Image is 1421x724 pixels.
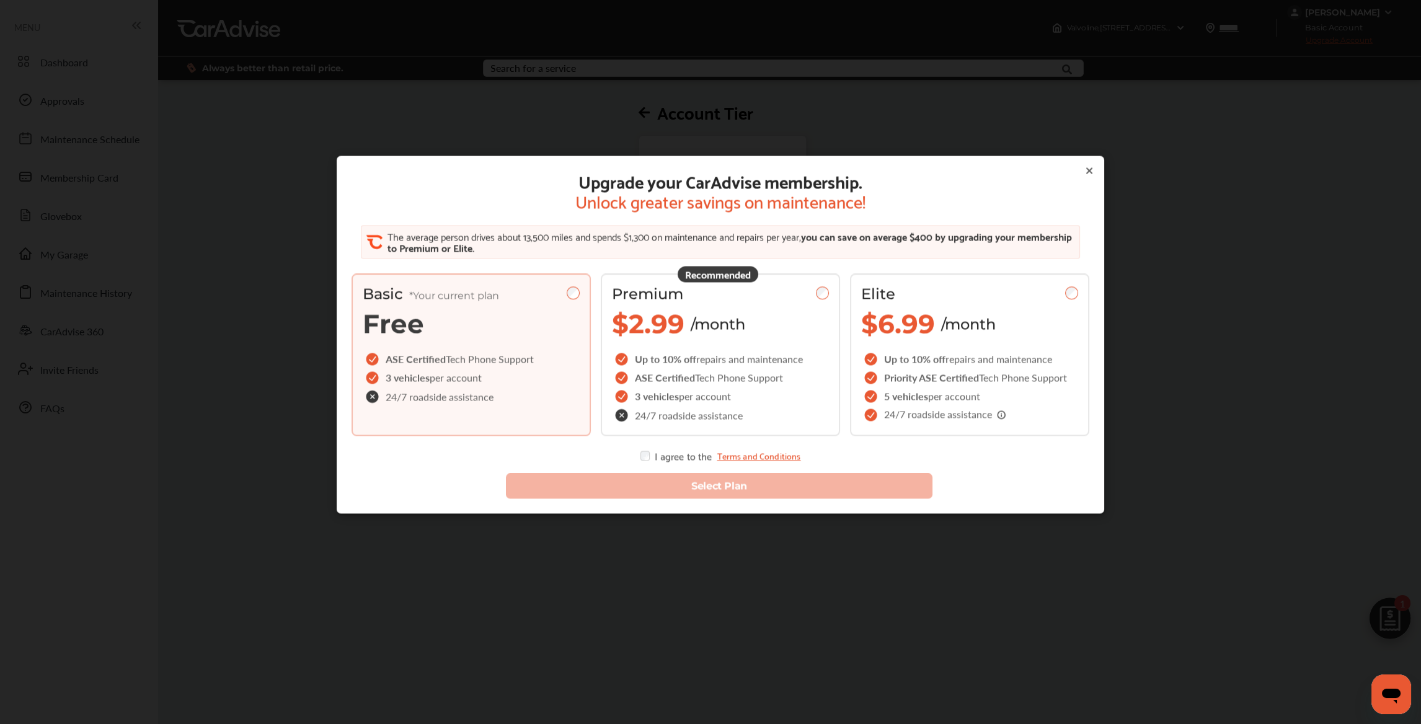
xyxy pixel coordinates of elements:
[884,351,945,366] span: Up to 10% off
[366,371,381,384] img: checkIcon.6d469ec1.svg
[861,307,935,340] span: $6.99
[864,353,879,365] img: checkIcon.6d469ec1.svg
[679,389,731,403] span: per account
[695,370,783,384] span: Tech Phone Support
[945,351,1052,366] span: repairs and maintenance
[387,227,1072,255] span: you can save on average $400 by upgrading your membership to Premium or Elite.
[366,234,383,250] img: CA_CheckIcon.cf4f08d4.svg
[864,390,879,402] img: checkIcon.6d469ec1.svg
[409,289,499,301] span: *Your current plan
[612,307,684,340] span: $2.99
[640,451,801,461] div: I agree to the
[575,170,865,190] span: Upgrade your CarAdvise membership.
[1371,674,1411,714] iframe: Button to launch messaging window
[884,389,928,403] span: 5 vehicles
[612,285,683,302] span: Premium
[979,370,1067,384] span: Tech Phone Support
[446,351,534,366] span: Tech Phone Support
[615,371,630,384] img: checkIcon.6d469ec1.svg
[366,390,381,403] img: check-cross-icon.c68f34ea.svg
[864,371,879,384] img: checkIcon.6d469ec1.svg
[861,285,895,302] span: Elite
[941,315,996,333] span: /month
[366,353,381,365] img: checkIcon.6d469ec1.svg
[884,409,1007,420] span: 24/7 roadside assistance
[635,351,696,366] span: Up to 10% off
[386,392,494,402] span: 24/7 roadside assistance
[696,351,803,366] span: repairs and maintenance
[387,227,801,244] span: The average person drives about 13,500 miles and spends $1,300 on maintenance and repairs per year,
[615,408,630,422] img: check-cross-icon.c68f34ea.svg
[430,370,482,384] span: per account
[635,410,743,420] span: 24/7 roadside assistance
[635,370,695,384] span: ASE Certified
[635,389,679,403] span: 3 vehicles
[928,389,980,403] span: per account
[615,353,630,365] img: checkIcon.6d469ec1.svg
[864,408,879,421] img: checkIcon.6d469ec1.svg
[575,190,865,210] span: Unlock greater savings on maintenance!
[717,451,801,461] a: Terms and Conditions
[691,315,745,333] span: /month
[678,266,758,282] div: Recommended
[884,370,979,384] span: Priority ASE Certified
[363,307,424,340] span: Free
[363,285,499,302] span: Basic
[615,390,630,402] img: checkIcon.6d469ec1.svg
[386,370,430,384] span: 3 vehicles
[386,351,446,366] span: ASE Certified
